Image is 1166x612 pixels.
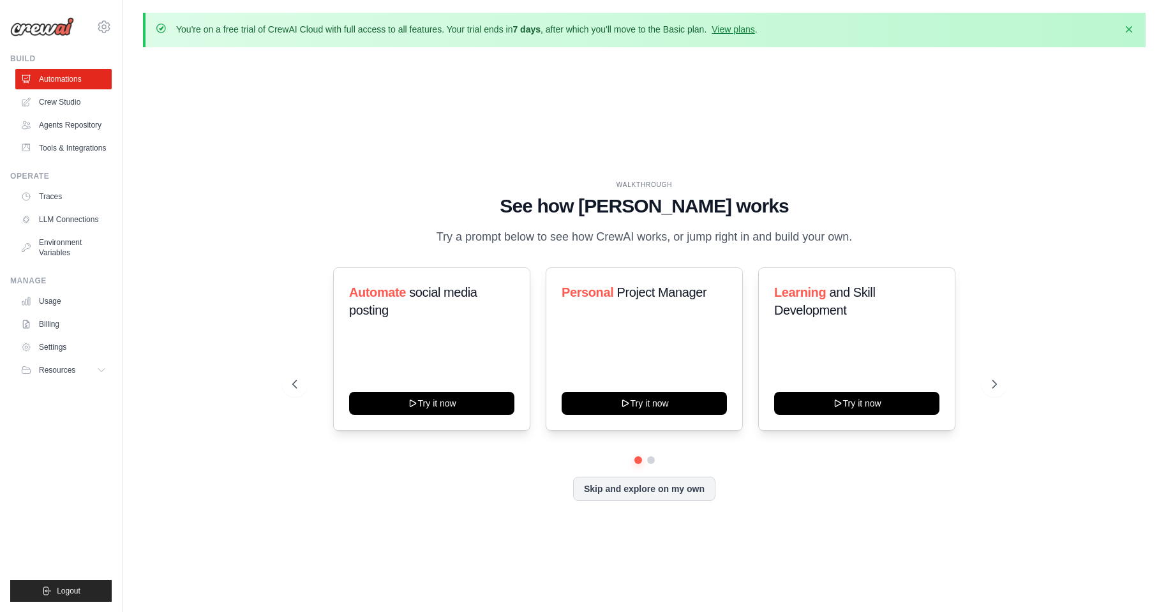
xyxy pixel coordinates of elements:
div: Operate [10,171,112,181]
span: Automate [349,285,406,299]
a: LLM Connections [15,209,112,230]
button: Logout [10,580,112,602]
a: Settings [15,337,112,357]
a: Environment Variables [15,232,112,263]
button: Skip and explore on my own [573,477,715,501]
a: Agents Repository [15,115,112,135]
span: social media posting [349,285,477,317]
span: Resources [39,365,75,375]
a: View plans [712,24,754,34]
a: Crew Studio [15,92,112,112]
div: Build [10,54,112,64]
img: Logo [10,17,74,36]
h1: See how [PERSON_NAME] works [292,195,997,218]
button: Try it now [774,392,939,415]
a: Automations [15,69,112,89]
a: Traces [15,186,112,207]
span: and Skill Development [774,285,875,317]
a: Tools & Integrations [15,138,112,158]
strong: 7 days [512,24,541,34]
span: Learning [774,285,826,299]
span: Project Manager [617,285,706,299]
button: Resources [15,360,112,380]
a: Billing [15,314,112,334]
button: Try it now [562,392,727,415]
p: You're on a free trial of CrewAI Cloud with full access to all features. Your trial ends in , aft... [176,23,758,36]
p: Try a prompt below to see how CrewAI works, or jump right in and build your own. [430,228,859,246]
span: Logout [57,586,80,596]
div: Manage [10,276,112,286]
div: WALKTHROUGH [292,180,997,190]
span: Personal [562,285,613,299]
a: Usage [15,291,112,311]
button: Try it now [349,392,514,415]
